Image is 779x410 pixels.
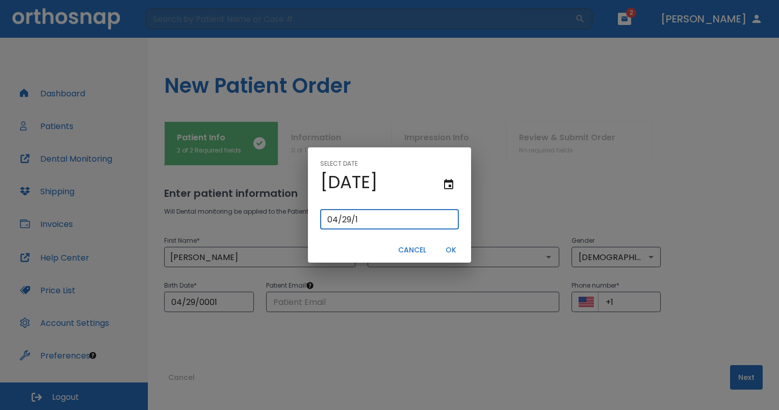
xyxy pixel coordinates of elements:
[438,174,459,195] button: text input view is open, go to calendar view
[320,171,378,193] h4: [DATE]
[394,242,430,259] button: Cancel
[320,156,358,172] span: Select date
[320,209,459,229] input: mm/dd/yyyy
[434,242,467,259] button: OK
